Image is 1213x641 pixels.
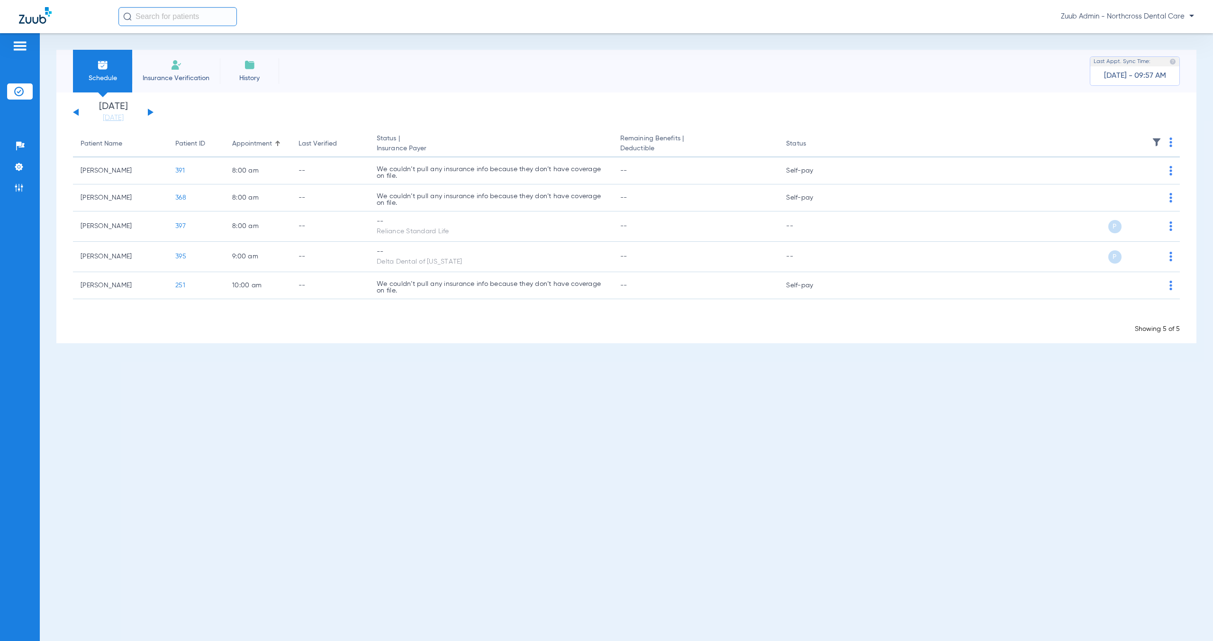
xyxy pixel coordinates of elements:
div: Reliance Standard Life [377,227,605,237]
td: -- [291,211,369,242]
td: -- [291,272,369,299]
img: group-dot-blue.svg [1169,252,1172,261]
td: 9:00 AM [225,242,291,272]
span: Last Appt. Sync Time: [1094,57,1150,66]
div: Patient ID [175,139,217,149]
td: Self-pay [778,157,842,184]
img: Search Icon [123,12,132,21]
span: P [1108,250,1122,264]
span: -- [620,253,627,260]
td: -- [778,211,842,242]
span: P [1108,220,1122,233]
p: We couldn’t pull any insurance info because they don’t have coverage on file. [377,166,605,179]
div: Appointment [232,139,272,149]
div: Last Verified [299,139,362,149]
div: Delta Dental of [US_STATE] [377,257,605,267]
span: -- [620,282,627,289]
span: 391 [175,167,185,174]
div: -- [377,247,605,257]
p: We couldn’t pull any insurance info because they don’t have coverage on file. [377,193,605,206]
img: filter.svg [1152,137,1161,147]
div: Appointment [232,139,283,149]
p: We couldn’t pull any insurance info because they don’t have coverage on file. [377,281,605,294]
img: group-dot-blue.svg [1169,221,1172,231]
span: Insurance Payer [377,144,605,154]
td: Self-pay [778,272,842,299]
td: 8:00 AM [225,211,291,242]
td: [PERSON_NAME] [73,184,168,211]
span: -- [620,167,627,174]
span: Schedule [80,73,125,83]
img: Zuub Logo [19,7,52,24]
div: Patient ID [175,139,205,149]
img: Manual Insurance Verification [171,59,182,71]
input: Search for patients [118,7,237,26]
div: Patient Name [81,139,122,149]
span: Insurance Verification [139,73,213,83]
img: group-dot-blue.svg [1169,137,1172,147]
th: Status [778,131,842,157]
span: History [227,73,272,83]
th: Remaining Benefits | [613,131,778,157]
td: Self-pay [778,184,842,211]
li: [DATE] [85,102,142,123]
td: [PERSON_NAME] [73,242,168,272]
td: 8:00 AM [225,157,291,184]
span: Zuub Admin - Northcross Dental Care [1061,12,1194,21]
td: -- [778,242,842,272]
td: -- [291,242,369,272]
td: 8:00 AM [225,184,291,211]
div: Patient Name [81,139,160,149]
span: -- [620,194,627,201]
td: -- [291,157,369,184]
img: last sync help info [1169,58,1176,65]
td: [PERSON_NAME] [73,157,168,184]
img: group-dot-blue.svg [1169,193,1172,202]
th: Status | [369,131,613,157]
span: Showing 5 of 5 [1135,326,1180,332]
div: -- [377,217,605,227]
td: -- [291,184,369,211]
td: [PERSON_NAME] [73,272,168,299]
td: [PERSON_NAME] [73,211,168,242]
img: group-dot-blue.svg [1169,281,1172,290]
span: 368 [175,194,186,201]
span: [DATE] - 09:57 AM [1104,71,1166,81]
a: [DATE] [85,113,142,123]
img: group-dot-blue.svg [1169,166,1172,175]
img: History [244,59,255,71]
img: Schedule [97,59,109,71]
span: 397 [175,223,186,229]
img: hamburger-icon [12,40,27,52]
span: 251 [175,282,185,289]
span: 395 [175,253,186,260]
td: 10:00 AM [225,272,291,299]
span: Deductible [620,144,771,154]
span: -- [620,223,627,229]
div: Last Verified [299,139,337,149]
